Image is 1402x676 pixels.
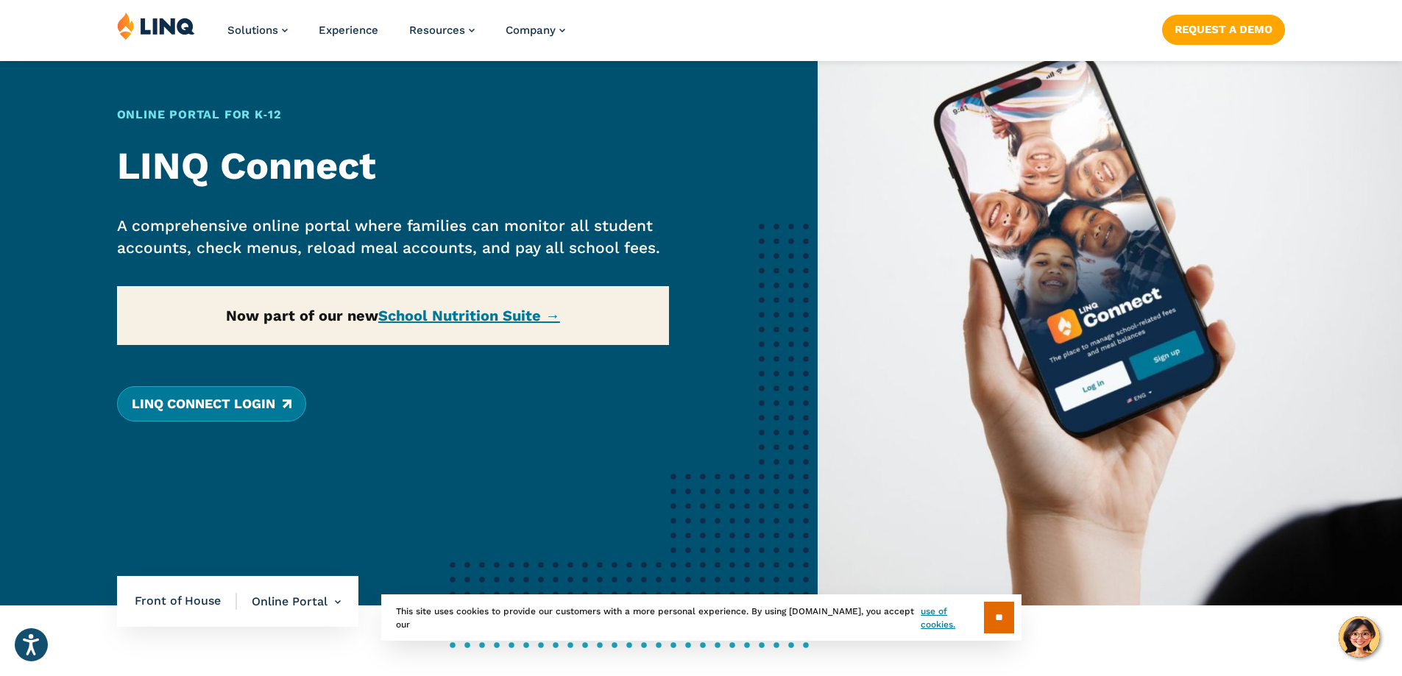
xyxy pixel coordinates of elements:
li: Online Portal [237,576,341,627]
span: Resources [409,24,465,37]
strong: Now part of our new [226,307,560,324]
span: Front of House [135,593,237,609]
a: Request a Demo [1162,15,1285,44]
span: Company [506,24,556,37]
a: Solutions [227,24,288,37]
a: Experience [319,24,378,37]
a: School Nutrition Suite → [378,307,560,324]
a: use of cookies. [921,605,983,631]
a: Resources [409,24,475,37]
button: Hello, have a question? Let’s chat. [1339,616,1380,658]
h1: Online Portal for K‑12 [117,106,670,124]
span: Solutions [227,24,278,37]
div: This site uses cookies to provide our customers with a more personal experience. By using [DOMAIN... [381,594,1022,641]
a: LINQ Connect Login [117,386,306,421]
img: LINQ | K‑12 Software [117,12,195,40]
nav: Primary Navigation [227,12,565,60]
p: A comprehensive online portal where families can monitor all student accounts, check menus, reloa... [117,215,670,259]
nav: Button Navigation [1162,12,1285,44]
a: Company [506,24,565,37]
strong: LINQ Connect [117,143,376,188]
